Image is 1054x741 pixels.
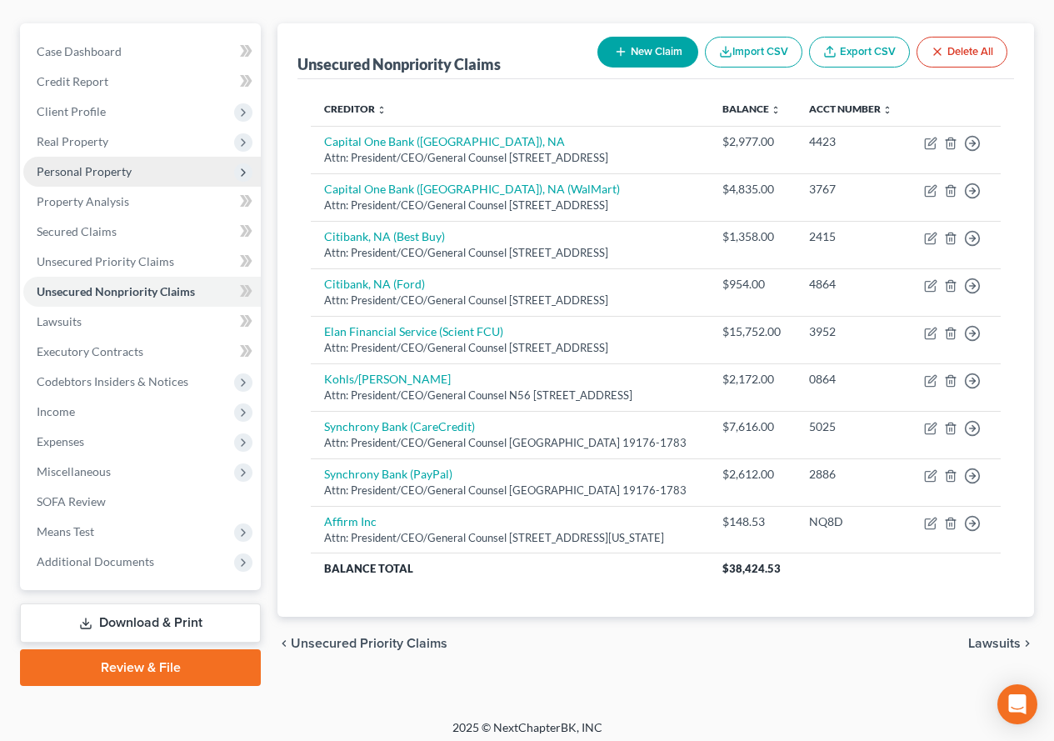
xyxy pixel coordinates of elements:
[324,229,445,243] a: Citibank, NA (Best Buy)
[324,198,696,213] div: Attn: President/CEO/General Counsel [STREET_ADDRESS]
[324,182,620,196] a: Capital One Bank ([GEOGRAPHIC_DATA]), NA (WalMart)
[37,134,108,148] span: Real Property
[997,684,1037,724] div: Open Intercom Messenger
[291,637,447,650] span: Unsecured Priority Claims
[324,467,452,481] a: Synchrony Bank (PayPal)
[1021,637,1034,650] i: chevron_right
[882,105,892,115] i: unfold_more
[23,67,261,97] a: Credit Report
[809,276,895,293] div: 4864
[37,74,108,88] span: Credit Report
[722,103,781,115] a: Balance unfold_more
[324,514,377,528] a: Affirm Inc
[722,276,782,293] div: $954.00
[722,323,782,340] div: $15,752.00
[37,254,174,268] span: Unsecured Priority Claims
[324,245,696,261] div: Attn: President/CEO/General Counsel [STREET_ADDRESS]
[37,44,122,58] span: Case Dashboard
[324,324,503,338] a: Elan Financial Service (Scient FCU)
[324,388,696,403] div: Attn: President/CEO/General Counsel N56 [STREET_ADDRESS]
[968,637,1021,650] span: Lawsuits
[23,277,261,307] a: Unsecured Nonpriority Claims
[324,277,425,291] a: Citibank, NA (Ford)
[37,494,106,508] span: SOFA Review
[722,418,782,435] div: $7,616.00
[37,344,143,358] span: Executory Contracts
[324,372,451,386] a: Kohls/[PERSON_NAME]
[37,464,111,478] span: Miscellaneous
[809,513,895,530] div: NQ8D
[324,150,696,166] div: Attn: President/CEO/General Counsel [STREET_ADDRESS]
[37,104,106,118] span: Client Profile
[722,371,782,388] div: $2,172.00
[809,371,895,388] div: 0864
[809,228,895,245] div: 2415
[277,637,447,650] button: chevron_left Unsecured Priority Claims
[37,314,82,328] span: Lawsuits
[37,524,94,538] span: Means Test
[324,340,696,356] div: Attn: President/CEO/General Counsel [STREET_ADDRESS]
[705,37,802,68] button: Import CSV
[23,337,261,367] a: Executory Contracts
[20,649,261,686] a: Review & File
[324,293,696,308] div: Attn: President/CEO/General Counsel [STREET_ADDRESS]
[771,105,781,115] i: unfold_more
[311,553,709,583] th: Balance Total
[37,194,129,208] span: Property Analysis
[722,228,782,245] div: $1,358.00
[37,164,132,178] span: Personal Property
[23,187,261,217] a: Property Analysis
[722,181,782,198] div: $4,835.00
[23,307,261,337] a: Lawsuits
[809,37,910,68] a: Export CSV
[23,247,261,277] a: Unsecured Priority Claims
[377,105,387,115] i: unfold_more
[37,284,195,298] span: Unsecured Nonpriority Claims
[277,637,291,650] i: chevron_left
[37,224,117,238] span: Secured Claims
[324,435,696,451] div: Attn: President/CEO/General Counsel [GEOGRAPHIC_DATA] 19176-1783
[809,418,895,435] div: 5025
[23,37,261,67] a: Case Dashboard
[324,103,387,115] a: Creditor unfold_more
[23,487,261,517] a: SOFA Review
[809,323,895,340] div: 3952
[968,637,1034,650] button: Lawsuits chevron_right
[722,513,782,530] div: $148.53
[37,434,84,448] span: Expenses
[597,37,698,68] button: New Claim
[37,404,75,418] span: Income
[20,603,261,643] a: Download & Print
[324,530,696,546] div: Attn: President/CEO/General Counsel [STREET_ADDRESS][US_STATE]
[809,133,895,150] div: 4423
[324,134,565,148] a: Capital One Bank ([GEOGRAPHIC_DATA]), NA
[809,103,892,115] a: Acct Number unfold_more
[809,181,895,198] div: 3767
[37,374,188,388] span: Codebtors Insiders & Notices
[722,133,782,150] div: $2,977.00
[23,217,261,247] a: Secured Claims
[324,419,475,433] a: Synchrony Bank (CareCredit)
[297,54,501,74] div: Unsecured Nonpriority Claims
[722,466,782,483] div: $2,612.00
[37,554,154,568] span: Additional Documents
[722,562,781,575] span: $38,424.53
[324,483,696,498] div: Attn: President/CEO/General Counsel [GEOGRAPHIC_DATA] 19176-1783
[809,466,895,483] div: 2886
[917,37,1007,68] button: Delete All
